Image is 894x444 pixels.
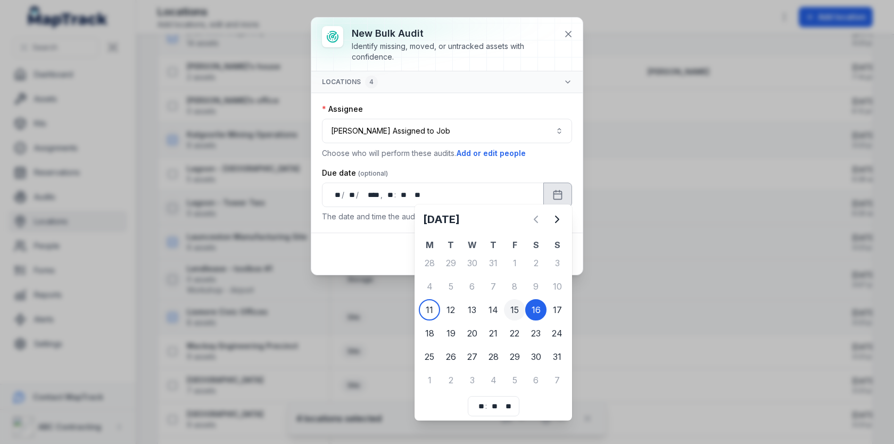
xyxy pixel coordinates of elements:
div: Sunday 10 August 2025 [547,276,568,297]
div: Sunday 31 August 2025 [547,346,568,367]
div: 21 [483,323,504,344]
div: Tuesday 12 August 2025 [440,299,461,320]
div: Tuesday 26 August 2025 [440,346,461,367]
div: Tuesday 19 August 2025 [440,323,461,344]
p: The date and time the audits are due to be completed [322,211,572,222]
th: S [547,239,568,251]
div: Tuesday 29 July 2025 [440,252,461,274]
div: 13 [461,299,483,320]
div: Monday 18 August 2025 [419,323,440,344]
div: 12 [440,299,461,320]
h2: [DATE] [423,212,525,227]
div: 11 [419,299,440,320]
th: M [419,239,440,251]
div: Saturday 6 September 2025 [525,369,547,391]
div: 2 [440,369,461,391]
div: Thursday 31 July 2025 [483,252,504,274]
div: 23 [525,323,547,344]
div: Friday 29 August 2025 [504,346,525,367]
div: Sunday 3 August 2025 [547,252,568,274]
div: 30 [525,346,547,367]
div: Wednesday 6 August 2025 [461,276,483,297]
div: 7 [483,276,504,297]
div: 27 [461,346,483,367]
div: 6 [525,369,547,391]
div: 9 [525,276,547,297]
div: 4 [419,276,440,297]
div: Sunday 24 August 2025 [547,323,568,344]
th: W [461,239,483,251]
div: Thursday 28 August 2025 [483,346,504,367]
label: Assignee [322,104,363,114]
div: Wednesday 13 August 2025 [461,299,483,320]
div: , [380,190,384,200]
div: 18 [419,323,440,344]
div: Identify missing, moved, or untracked assets with confidence. [352,41,555,62]
div: 17 [547,299,568,320]
div: Monday 4 August 2025 [419,276,440,297]
div: month, [345,190,356,200]
div: 25 [419,346,440,367]
div: Friday 8 August 2025 [504,276,525,297]
div: 3 [461,369,483,391]
div: Thursday 14 August 2025 [483,299,504,320]
div: Saturday 2 August 2025 [525,252,547,274]
div: Saturday 16 August 2025 selected [525,299,547,320]
div: hour, [475,401,485,412]
div: / [342,190,345,200]
button: Add or edit people [456,147,526,159]
div: year, [360,190,380,200]
div: 2 [525,252,547,274]
div: 19 [440,323,461,344]
th: T [440,239,461,251]
div: Saturday 23 August 2025 [525,323,547,344]
div: minute, [397,190,408,200]
div: 16 [525,299,547,320]
div: hour, [384,190,394,200]
p: Choose who will perform these audits. [322,147,572,159]
table: August 2025 [419,239,568,392]
div: 20 [461,323,483,344]
div: Thursday 7 August 2025 [483,276,504,297]
div: am/pm, [501,401,512,412]
div: Sunday 17 August 2025 [547,299,568,320]
div: Friday 22 August 2025 [504,323,525,344]
div: 14 [483,299,504,320]
div: Monday 28 July 2025 [419,252,440,274]
div: 10 [547,276,568,297]
div: Today, Monday 11 August 2025, First available date [419,299,440,320]
div: August 2025 [419,209,568,392]
th: T [483,239,504,251]
th: S [525,239,547,251]
div: 5 [440,276,461,297]
div: 26 [440,346,461,367]
div: Saturday 9 August 2025 [525,276,547,297]
div: / [356,190,360,200]
div: 3 [547,252,568,274]
div: Thursday 21 August 2025 [483,323,504,344]
div: day, [331,190,342,200]
div: Wednesday 30 July 2025 [461,252,483,274]
div: 29 [440,252,461,274]
div: Thursday 4 September 2025 [483,369,504,391]
div: Friday 5 September 2025 [504,369,525,391]
div: 24 [547,323,568,344]
div: 1 [504,252,525,274]
div: 7 [547,369,568,391]
div: Wednesday 3 September 2025 [461,369,483,391]
div: Monday 25 August 2025 [419,346,440,367]
div: 1 [419,369,440,391]
div: 15 [504,299,525,320]
div: Tuesday 5 August 2025 [440,276,461,297]
div: : [394,190,397,200]
div: 28 [419,252,440,274]
div: 29 [504,346,525,367]
label: Due date [322,168,388,178]
div: Wednesday 27 August 2025 [461,346,483,367]
div: Friday 1 August 2025 [504,252,525,274]
button: Calendar [543,183,572,207]
div: am/pm, [410,190,421,200]
div: 31 [547,346,568,367]
div: 5 [504,369,525,391]
div: Sunday 7 September 2025 [547,369,568,391]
